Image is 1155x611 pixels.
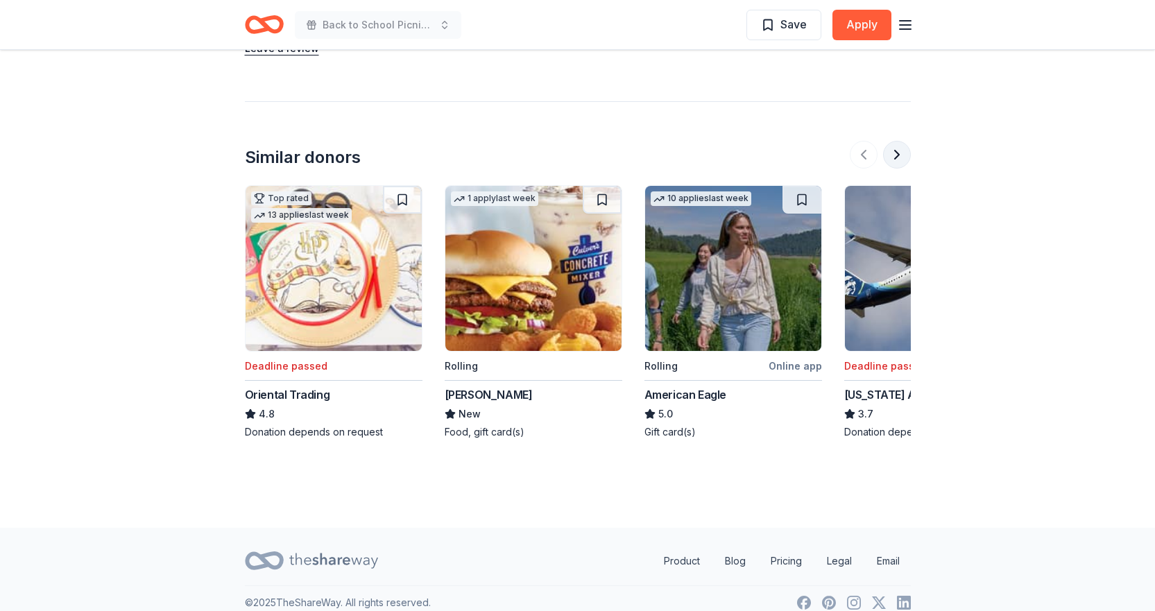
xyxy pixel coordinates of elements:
[644,185,822,439] a: Image for American Eagle10 applieslast weekRollingOnline appAmerican Eagle5.0Gift card(s)
[445,185,622,439] a: Image for Culver's 1 applylast weekRolling[PERSON_NAME]NewFood, gift card(s)
[866,547,911,575] a: Email
[746,10,821,40] button: Save
[769,357,822,375] div: Online app
[245,425,422,439] div: Donation depends on request
[644,358,678,375] div: Rolling
[323,17,434,33] span: Back to School Picnic in the Park
[714,547,757,575] a: Blog
[645,186,821,351] img: Image for American Eagle
[816,547,863,575] a: Legal
[245,146,361,169] div: Similar donors
[445,186,622,351] img: Image for Culver's
[644,386,726,403] div: American Eagle
[451,191,538,206] div: 1 apply last week
[295,11,461,39] button: Back to School Picnic in the Park
[651,191,751,206] div: 10 applies last week
[245,386,330,403] div: Oriental Trading
[246,186,422,351] img: Image for Oriental Trading
[760,547,813,575] a: Pricing
[844,185,1022,439] a: Image for Alaska AirlinesDeadline passed[US_STATE] Airlines3.7Donation depends on request
[445,386,533,403] div: [PERSON_NAME]
[844,358,927,375] div: Deadline passed
[653,547,911,575] nav: quick links
[259,406,275,422] span: 4.8
[845,186,1021,351] img: Image for Alaska Airlines
[245,594,431,611] p: © 2025 TheShareWay. All rights reserved.
[245,358,327,375] div: Deadline passed
[653,547,711,575] a: Product
[245,185,422,439] a: Image for Oriental TradingTop rated13 applieslast weekDeadline passedOriental Trading4.8Donation ...
[858,406,873,422] span: 3.7
[780,15,807,33] span: Save
[445,358,478,375] div: Rolling
[844,425,1022,439] div: Donation depends on request
[251,208,352,223] div: 13 applies last week
[251,191,311,205] div: Top rated
[658,406,673,422] span: 5.0
[832,10,891,40] button: Apply
[844,386,947,403] div: [US_STATE] Airlines
[445,425,622,439] div: Food, gift card(s)
[459,406,481,422] span: New
[245,8,284,41] a: Home
[644,425,822,439] div: Gift card(s)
